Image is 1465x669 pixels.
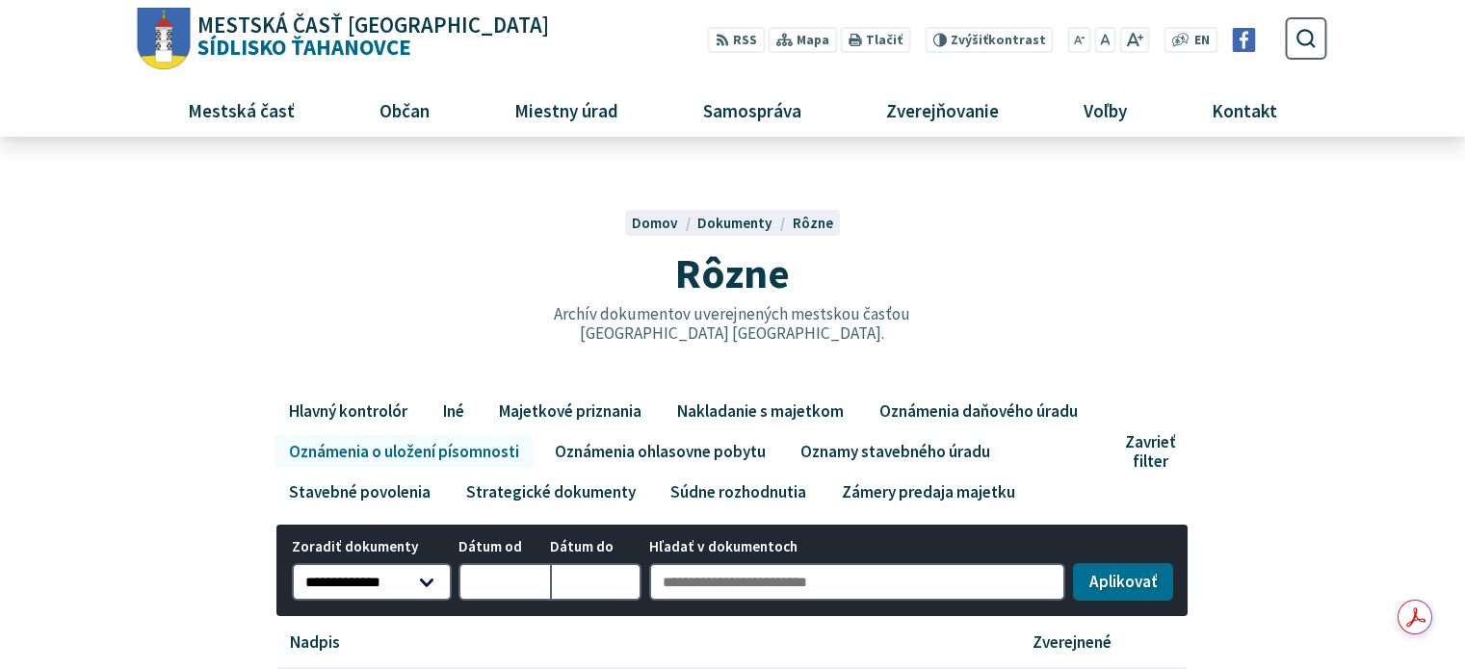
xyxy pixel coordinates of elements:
[769,27,837,53] a: Mapa
[675,246,790,299] span: Rôzne
[485,395,656,427] a: Majetkové priznania
[1073,563,1173,602] button: Aplikovať
[275,395,421,427] a: Hlavný kontrolór
[663,395,857,427] a: Nakladanie s majetkom
[1205,84,1285,136] span: Kontakt
[951,32,988,48] span: Zvýšiť
[507,84,625,136] span: Miestny úrad
[479,84,653,136] a: Miestny úrad
[372,84,436,136] span: Občan
[695,84,808,136] span: Samospráva
[1194,31,1210,51] span: EN
[138,8,549,70] a: Logo Sídlisko Ťahanovce, prejsť na domovskú stránku.
[292,539,452,555] span: Zoradiť dokumenty
[292,563,452,602] select: Zoradiť dokumenty
[797,31,829,51] span: Mapa
[632,214,697,232] a: Domov
[540,435,779,468] a: Oznámenia ohlasovne pobytu
[152,84,329,136] a: Mestská časť
[290,632,340,653] p: Nadpis
[458,539,550,555] span: Dátum od
[1077,84,1135,136] span: Voľby
[550,539,641,555] span: Dátum do
[1177,84,1313,136] a: Kontakt
[1118,432,1190,472] button: Zavrieť filter
[1125,432,1175,472] span: Zavrieť filter
[191,14,550,59] span: Sídlisko Ťahanovce
[1190,31,1216,51] a: EN
[866,33,903,48] span: Tlačiť
[657,476,821,508] a: Súdne rozhodnutia
[632,214,678,232] span: Domov
[697,214,772,232] span: Dokumenty
[275,435,533,468] a: Oznámenia o uložení písomnosti
[793,214,833,232] a: Rôzne
[1033,632,1112,653] p: Zverejnené
[550,563,641,602] input: Dátum do
[344,84,464,136] a: Občan
[452,476,649,508] a: Strategické dokumenty
[1232,28,1256,52] img: Prejsť na Facebook stránku
[841,27,910,53] button: Tlačiť
[827,476,1029,508] a: Zámery predaja majetku
[697,214,792,232] a: Dokumenty
[1049,84,1163,136] a: Voľby
[458,563,550,602] input: Dátum od
[512,304,952,344] p: Archív dokumentov uverejnených mestskou časťou [GEOGRAPHIC_DATA] [GEOGRAPHIC_DATA].
[649,539,1066,555] span: Hľadať v dokumentoch
[429,395,478,427] a: Iné
[197,14,549,37] span: Mestská časť [GEOGRAPHIC_DATA]
[180,84,301,136] span: Mestská časť
[787,435,1005,468] a: Oznamy stavebného úradu
[733,31,757,51] span: RSS
[649,563,1066,602] input: Hľadať v dokumentoch
[951,33,1046,48] span: kontrast
[708,27,765,53] a: RSS
[668,84,837,136] a: Samospráva
[851,84,1034,136] a: Zverejňovanie
[138,8,191,70] img: Prejsť na domovskú stránku
[1068,27,1091,53] button: Zmenšiť veľkosť písma
[1119,27,1149,53] button: Zväčšiť veľkosť písma
[1094,27,1115,53] button: Nastaviť pôvodnú veľkosť písma
[925,27,1053,53] button: Zvýšiťkontrast
[878,84,1006,136] span: Zverejňovanie
[865,395,1091,427] a: Oznámenia daňového úradu
[275,476,444,508] a: Stavebné povolenia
